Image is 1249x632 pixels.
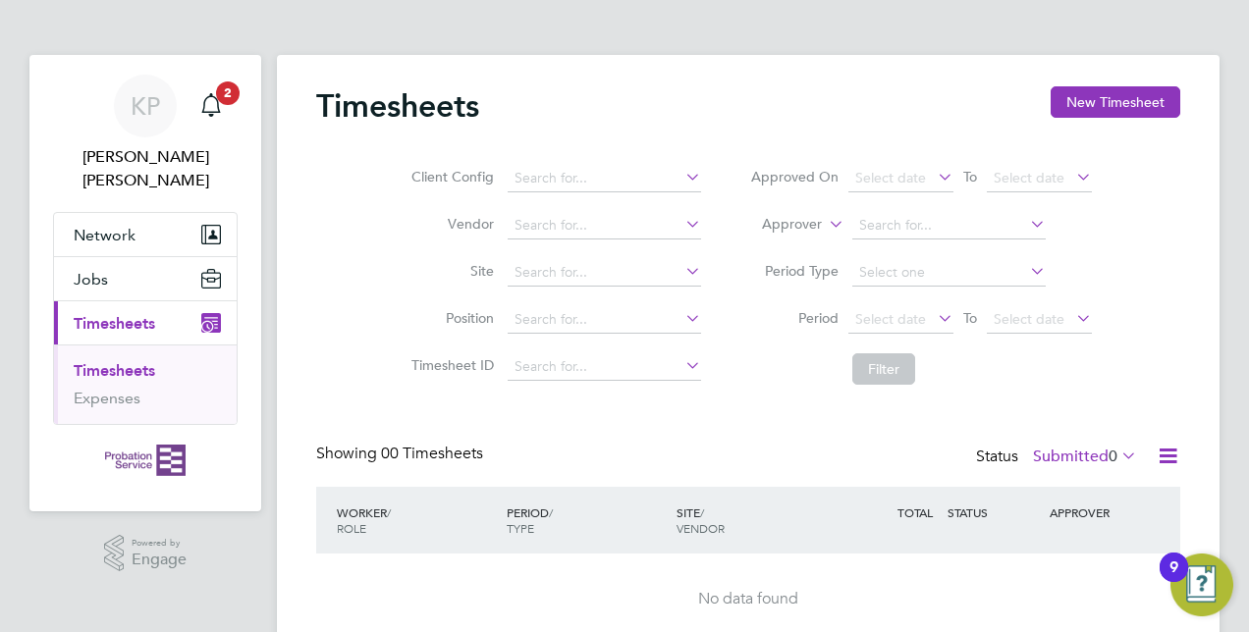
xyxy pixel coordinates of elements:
span: Powered by [132,535,187,552]
span: / [700,504,704,520]
button: Jobs [54,257,237,300]
div: SITE [672,495,842,546]
a: Timesheets [74,361,155,380]
span: Karima Paul-Douglas [53,145,238,192]
div: WORKER [332,495,502,546]
input: Select one [852,259,1046,287]
span: Select date [994,169,1064,186]
span: Select date [855,169,926,186]
div: PERIOD [502,495,672,546]
label: Timesheet ID [406,356,494,374]
span: VENDOR [677,520,725,536]
button: Open Resource Center, 9 new notifications [1170,553,1233,616]
label: Period [750,309,839,327]
span: Engage [132,552,187,568]
div: Status [976,444,1141,471]
span: To [957,164,983,189]
label: Vendor [406,215,494,233]
span: 00 Timesheets [381,444,483,463]
a: 2 [191,75,231,137]
div: Showing [316,444,487,464]
div: Timesheets [54,344,237,424]
img: probationservice-logo-retina.png [105,445,185,476]
span: ROLE [337,520,366,536]
button: New Timesheet [1051,86,1180,118]
label: Position [406,309,494,327]
div: APPROVER [1045,495,1147,530]
input: Search for... [508,212,701,239]
span: Select date [994,310,1064,328]
span: TYPE [507,520,534,536]
button: Network [54,213,237,256]
span: Jobs [74,270,108,289]
span: 0 [1109,447,1117,466]
input: Search for... [508,306,701,334]
label: Client Config [406,168,494,185]
div: 9 [1169,567,1178,593]
span: TOTAL [897,504,933,520]
label: Submitted [1033,447,1137,466]
span: Select date [855,310,926,328]
span: Timesheets [74,314,155,333]
label: Approved On [750,168,839,185]
button: Timesheets [54,301,237,344]
a: Expenses [74,389,140,407]
nav: Main navigation [29,55,261,511]
button: Filter [852,353,915,385]
span: Network [74,226,136,244]
a: Go to home page [53,445,238,476]
span: / [549,504,553,520]
label: Period Type [750,262,839,280]
a: KP[PERSON_NAME] [PERSON_NAME] [53,75,238,192]
input: Search for... [852,212,1046,239]
span: To [957,305,983,331]
label: Site [406,262,494,280]
div: No data found [336,589,1161,609]
span: 2 [216,81,240,105]
input: Search for... [508,353,701,381]
h2: Timesheets [316,86,479,126]
span: KP [131,93,160,119]
input: Search for... [508,259,701,287]
span: / [387,504,391,520]
div: STATUS [943,495,1045,530]
a: Powered byEngage [104,535,188,572]
input: Search for... [508,165,701,192]
label: Approver [733,215,822,235]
